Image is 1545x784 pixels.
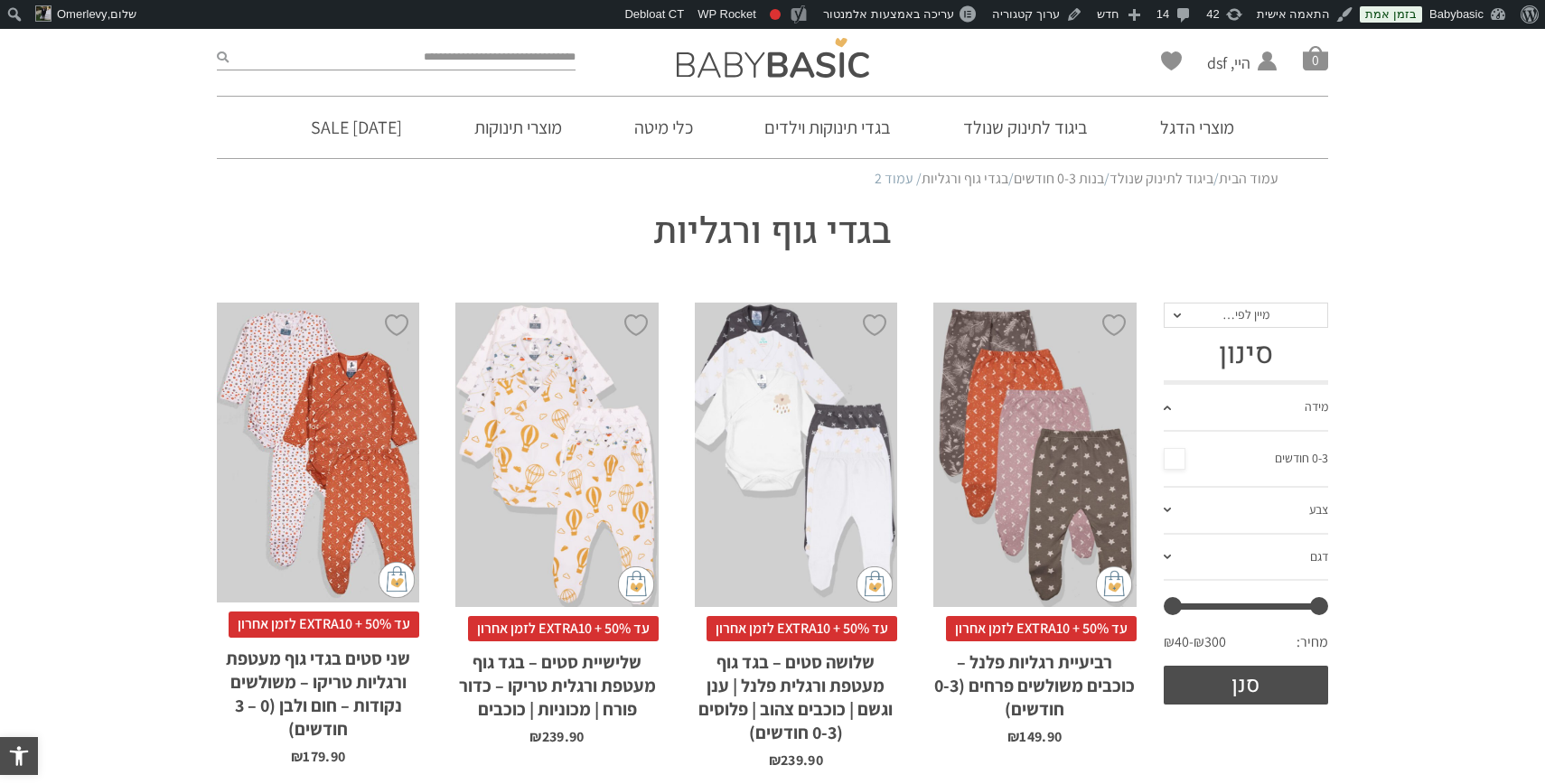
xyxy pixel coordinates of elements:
a: מידה [1164,385,1329,432]
nav: Breadcrumb [267,169,1278,189]
h2: שני סטים בגדי גוף מעטפת ורגליות טריקו – משולשים נקודות – חום ולבן (0 – 3 חודשים) [217,638,419,741]
h2: רביעיית רגליות פלנל – כוכבים משולשים פרחים (0-3 חודשים) [933,641,1136,721]
span: מיין לפי… [1222,306,1269,322]
span: עד 50% + EXTRA10 לזמן אחרון [468,616,659,641]
span: Wishlist [1161,51,1182,77]
span: עד 50% + EXTRA10 לזמן אחרון [946,616,1137,641]
span: ₪ [529,727,541,746]
img: cat-mini-atc.png [1096,566,1132,602]
a: בנות 0-3 חודשים [1014,169,1104,188]
a: שני סטים בגדי גוף מעטפת ורגליות טריקו - משולשים נקודות - חום ולבן (0 - 3 חודשים) עד 50% + EXTRA10... [217,303,419,763]
a: בגדי גוף ורגליות [922,169,1008,188]
div: מחיר: — [1164,628,1329,666]
a: בגדי תינוקות וילדים [737,97,918,158]
a: צבע [1164,488,1329,535]
h1: בגדי גוף ורגליות [515,207,1030,257]
span: ₪ [1007,727,1019,746]
a: עמוד הבית [1219,169,1278,188]
span: החשבון שלי [1207,74,1250,97]
h2: שלושה סטים – בגד גוף מעטפת ורגלית פלנל | ענן וגשם | כוכבים צהוב | פלוסים (0-3 חודשים) [695,641,897,744]
h2: שלישיית סטים – בגד גוף מעטפת ורגלית טריקו – כדור פורח | מכוניות | כוכבים [455,641,658,721]
a: רביעיית רגליות פלנל - כוכבים משולשים פרחים (0-3 חודשים) עד 50% + EXTRA10 לזמן אחרוןרביעיית רגליות... [933,303,1136,744]
a: דגם [1164,535,1329,582]
a: [DATE] SALE [284,97,429,158]
a: בזמן אמת [1360,6,1422,23]
a: שלישיית סטים - בגד גוף מעטפת ורגלית טריקו - כדור פורח | מכוניות | כוכבים עד 50% + EXTRA10 לזמן אח... [455,303,658,744]
a: ביגוד לתינוק שנולד [1110,169,1213,188]
span: ₪40 [1164,632,1194,652]
bdi: 239.90 [769,751,823,770]
span: Omerlevy [57,7,108,21]
img: Baby Basic בגדי תינוקות וילדים אונליין [677,38,869,78]
span: ₪ [291,747,303,766]
button: סנן [1164,666,1329,705]
h3: סינון [1164,337,1329,371]
img: cat-mini-atc.png [618,566,654,602]
span: ₪300 [1194,632,1226,652]
a: Wishlist [1161,51,1182,70]
bdi: 239.90 [529,727,584,746]
a: מוצרי הדגל [1133,97,1261,158]
a: ביגוד לתינוק שנולד [936,97,1115,158]
a: 0-3 חודשים [1164,445,1329,472]
span: סל קניות [1303,45,1328,70]
span: עד 50% + EXTRA10 לזמן אחרון [229,611,419,637]
bdi: 149.90 [1007,727,1062,746]
span: עריכה באמצעות אלמנטור [823,7,954,21]
span: עד 50% + EXTRA10 לזמן אחרון [707,616,897,641]
img: cat-mini-atc.png [857,566,893,602]
a: סל קניות0 [1303,45,1328,70]
img: cat-mini-atc.png [379,562,415,598]
a: שלושה סטים - בגד גוף מעטפת ורגלית פלנל | ענן וגשם | כוכבים צהוב | פלוסים (0-3 חודשים) עד 50% + EX... [695,303,897,768]
bdi: 179.90 [291,747,345,766]
a: כלי מיטה [607,97,720,158]
a: מוצרי תינוקות [447,97,589,158]
div: דרוש שיפור [770,9,781,20]
span: ₪ [769,751,781,770]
